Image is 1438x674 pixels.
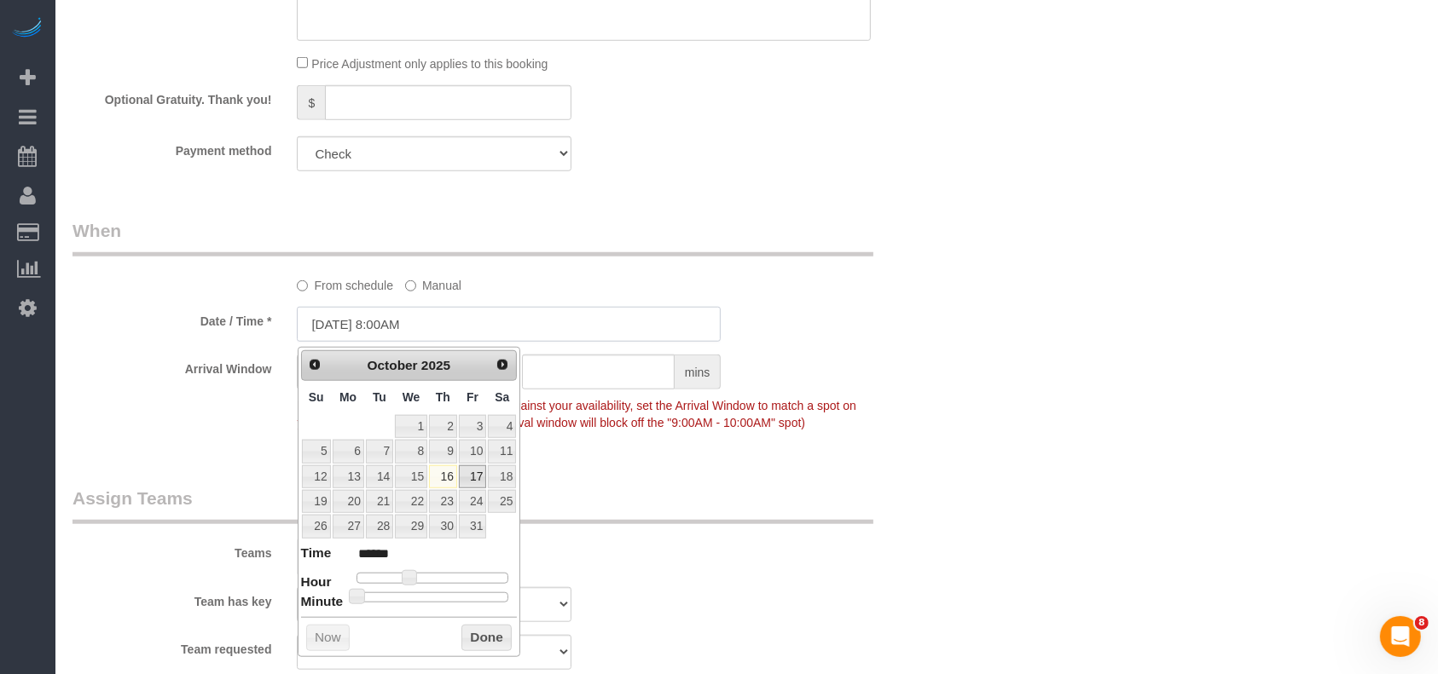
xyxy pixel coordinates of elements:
[301,573,332,594] dt: Hour
[496,358,509,372] span: Next
[297,307,721,342] input: MM/DD/YYYY HH:MM
[459,515,486,538] a: 31
[459,440,486,463] a: 10
[60,539,284,562] label: Teams
[395,515,427,538] a: 29
[488,490,516,513] a: 25
[297,85,325,120] span: $
[60,587,284,610] label: Team has key
[395,415,427,438] a: 1
[333,515,364,538] a: 27
[366,440,393,463] a: 7
[333,490,364,513] a: 20
[403,390,420,404] span: Wednesday
[339,390,357,404] span: Monday
[429,515,457,538] a: 30
[308,358,322,372] span: Prev
[302,515,331,538] a: 26
[10,17,44,41] img: Automaid Logo
[72,486,873,524] legend: Assign Teams
[333,465,364,488] a: 13
[60,307,284,330] label: Date / Time *
[436,390,450,404] span: Thursday
[491,353,515,377] a: Next
[459,465,486,488] a: 17
[405,280,416,291] input: Manual
[488,415,516,438] a: 4
[366,465,393,488] a: 14
[366,515,393,538] a: 28
[421,358,450,372] span: 2025
[60,354,284,377] label: Arrival Window
[297,280,308,291] input: From schedule
[461,625,512,652] button: Done
[488,440,516,463] a: 11
[429,415,457,438] a: 2
[1415,616,1429,630] span: 8
[304,353,328,377] a: Prev
[302,490,331,513] a: 19
[495,390,509,404] span: Saturday
[429,465,457,488] a: 16
[301,544,332,565] dt: Time
[459,490,486,513] a: 24
[309,390,324,404] span: Sunday
[306,625,350,652] button: Now
[60,635,284,658] label: Team requested
[459,415,486,438] a: 3
[302,465,331,488] a: 12
[72,218,873,256] legend: When
[467,390,478,404] span: Friday
[405,271,461,294] label: Manual
[429,490,457,513] a: 23
[302,440,331,463] a: 5
[373,390,386,404] span: Tuesday
[311,57,548,71] span: Price Adjustment only applies to this booking
[395,440,427,463] a: 8
[60,85,284,108] label: Optional Gratuity. Thank you!
[675,354,722,389] span: mins
[488,465,516,488] a: 18
[368,358,418,372] span: October
[297,271,393,294] label: From schedule
[395,465,427,488] a: 15
[301,592,344,614] dt: Minute
[333,440,364,463] a: 6
[60,136,284,159] label: Payment method
[395,490,427,513] a: 22
[429,440,457,463] a: 9
[297,399,855,429] span: To make this booking count against your availability, set the Arrival Window to match a spot on y...
[366,490,393,513] a: 21
[1380,616,1421,657] iframe: Intercom live chat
